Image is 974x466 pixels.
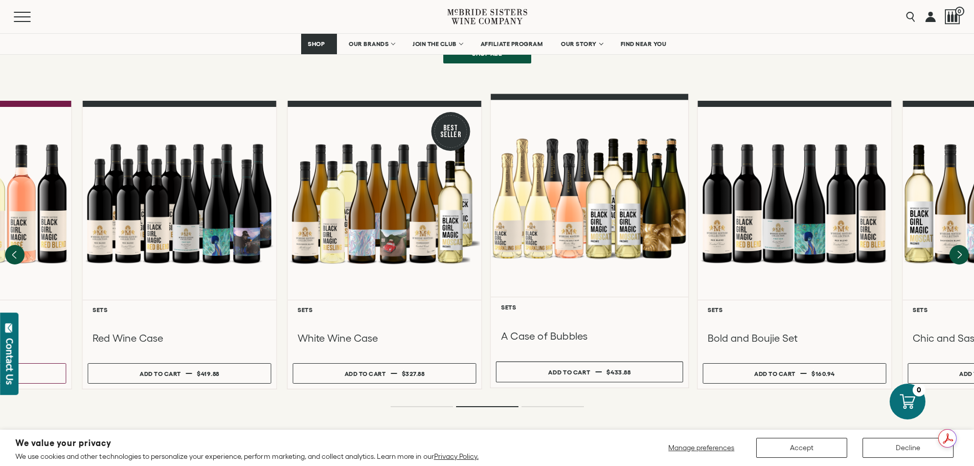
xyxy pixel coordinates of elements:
[811,370,835,377] span: $160.94
[621,40,667,48] span: FIND NEAR YOU
[501,303,678,310] h6: Sets
[754,366,796,381] div: Add to cart
[402,370,425,377] span: $327.88
[308,40,325,48] span: SHOP
[5,338,15,385] div: Contact Us
[345,366,386,381] div: Add to cart
[15,439,479,448] h2: We value your privacy
[756,438,847,458] button: Accept
[93,306,266,313] h6: Sets
[474,34,550,54] a: AFFILIATE PROGRAM
[413,40,457,48] span: JOIN THE CLUB
[490,94,689,388] a: A Case of Bubbles Sets A Case of Bubbles Add to cart $433.88
[561,40,597,48] span: OUR STORY
[668,443,734,452] span: Manage preferences
[298,306,471,313] h6: Sets
[349,40,389,48] span: OUR BRANDS
[456,406,518,407] li: Page dot 2
[554,34,609,54] a: OUR STORY
[522,406,584,407] li: Page dot 3
[697,101,892,389] a: Bold & Boujie Red Wine Set Sets Bold and Boujie Set Add to cart $160.94
[501,329,678,343] h3: A Case of Bubbles
[298,331,471,345] h3: White Wine Case
[708,331,881,345] h3: Bold and Boujie Set
[703,363,886,384] button: Add to cart $160.94
[197,370,219,377] span: $419.88
[913,384,925,396] div: 0
[955,7,964,16] span: 0
[301,34,337,54] a: SHOP
[15,452,479,461] p: We use cookies and other technologies to personalize your experience, perform marketing, and coll...
[82,101,277,389] a: Red Wine Case Sets Red Wine Case Add to cart $419.88
[708,306,881,313] h6: Sets
[5,245,25,264] button: Previous
[292,363,476,384] button: Add to cart $327.88
[548,364,590,380] div: Add to cart
[93,331,266,345] h3: Red Wine Case
[481,40,543,48] span: AFFILIATE PROGRAM
[662,438,741,458] button: Manage preferences
[614,34,673,54] a: FIND NEAR YOU
[140,366,181,381] div: Add to cart
[342,34,401,54] a: OUR BRANDS
[606,369,630,375] span: $433.88
[496,362,683,383] button: Add to cart $433.88
[949,245,969,264] button: Next
[287,101,482,389] a: Best Seller White Wine Case Sets White Wine Case Add to cart $327.88
[406,34,469,54] a: JOIN THE CLUB
[863,438,954,458] button: Decline
[434,452,479,460] a: Privacy Policy.
[14,12,51,22] button: Mobile Menu Trigger
[391,406,453,407] li: Page dot 1
[87,363,271,384] button: Add to cart $419.88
